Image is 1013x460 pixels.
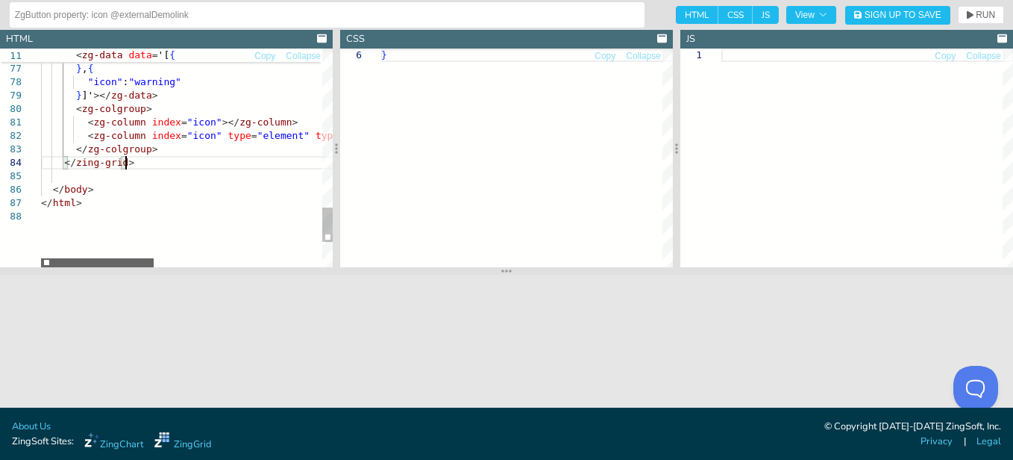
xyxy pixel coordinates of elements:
div: 1 [680,49,702,62]
span: < [88,130,94,141]
span: zg-data [111,90,152,101]
span: > [152,90,158,101]
span: zing-grid [76,157,128,168]
a: Privacy [921,435,953,449]
span: = [181,116,187,128]
button: View [786,6,836,24]
span: CSS [718,6,753,24]
span: Collapse [286,52,321,60]
span: JS [753,6,779,24]
span: "warning" [128,76,181,87]
button: Sign Up to Save [845,6,950,25]
span: Sign Up to Save [865,10,941,19]
span: View [795,10,827,19]
span: "icon" [88,76,123,87]
span: : [123,76,129,87]
button: Copy [594,49,616,63]
span: > [292,116,298,128]
button: RUN [958,6,1004,24]
a: ZingChart [84,432,143,452]
span: data [128,49,151,60]
span: { [88,63,94,74]
span: "icon" [187,116,222,128]
span: > [128,157,134,168]
button: Copy [934,49,956,63]
span: "element" [257,130,310,141]
span: index [152,116,181,128]
span: "icon" [187,130,222,141]
span: Collapse [966,52,1001,60]
div: JS [686,32,695,46]
span: type [228,130,251,141]
span: RUN [976,10,995,19]
div: checkbox-group [676,6,779,24]
span: zg-column [93,116,145,128]
iframe: Toggle Customer Support [953,366,998,411]
input: Untitled Demo [15,3,639,27]
span: , [82,63,88,74]
span: zg-column [93,130,145,141]
button: Copy [254,49,276,63]
a: Legal [976,435,1001,449]
span: '[ [158,49,170,60]
div: CSS [346,32,365,46]
button: Collapse [625,49,662,63]
button: Collapse [285,49,322,63]
span: ></ [93,90,110,101]
span: ZingSoft Sites: [12,435,74,449]
span: zg-colgroup [82,103,146,114]
span: > [146,103,152,114]
span: } [381,49,387,60]
button: Collapse [965,49,1002,63]
span: </ [76,143,88,155]
span: < [76,49,82,60]
span: = [152,49,158,60]
span: index [152,130,181,141]
span: zg-data [82,49,123,60]
span: type-element-tag-name [316,130,438,141]
span: Copy [595,52,615,60]
span: </ [53,184,65,195]
span: = [251,130,257,141]
span: | [964,435,966,449]
span: < [76,103,82,114]
span: ]' [82,90,94,101]
span: </ [64,157,76,168]
div: © Copyright [DATE]-[DATE] ZingSoft, Inc. [824,420,1001,435]
span: Copy [254,52,275,60]
span: > [76,197,82,208]
span: Collapse [626,52,661,60]
span: } [76,63,82,74]
span: </ [41,197,53,208]
span: > [88,184,94,195]
span: HTML [676,6,718,24]
span: > [152,143,158,155]
span: zg-column [239,116,292,128]
span: html [53,197,76,208]
span: { [169,49,175,60]
span: = [181,130,187,141]
span: zg-colgroup [88,143,152,155]
span: < [88,116,94,128]
span: ></ [222,116,239,128]
span: body [64,184,87,195]
div: 6 [340,49,362,62]
div: HTML [6,32,33,46]
a: ZingGrid [154,432,211,452]
span: } [76,90,82,101]
a: About Us [12,420,51,434]
span: Copy [935,52,956,60]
